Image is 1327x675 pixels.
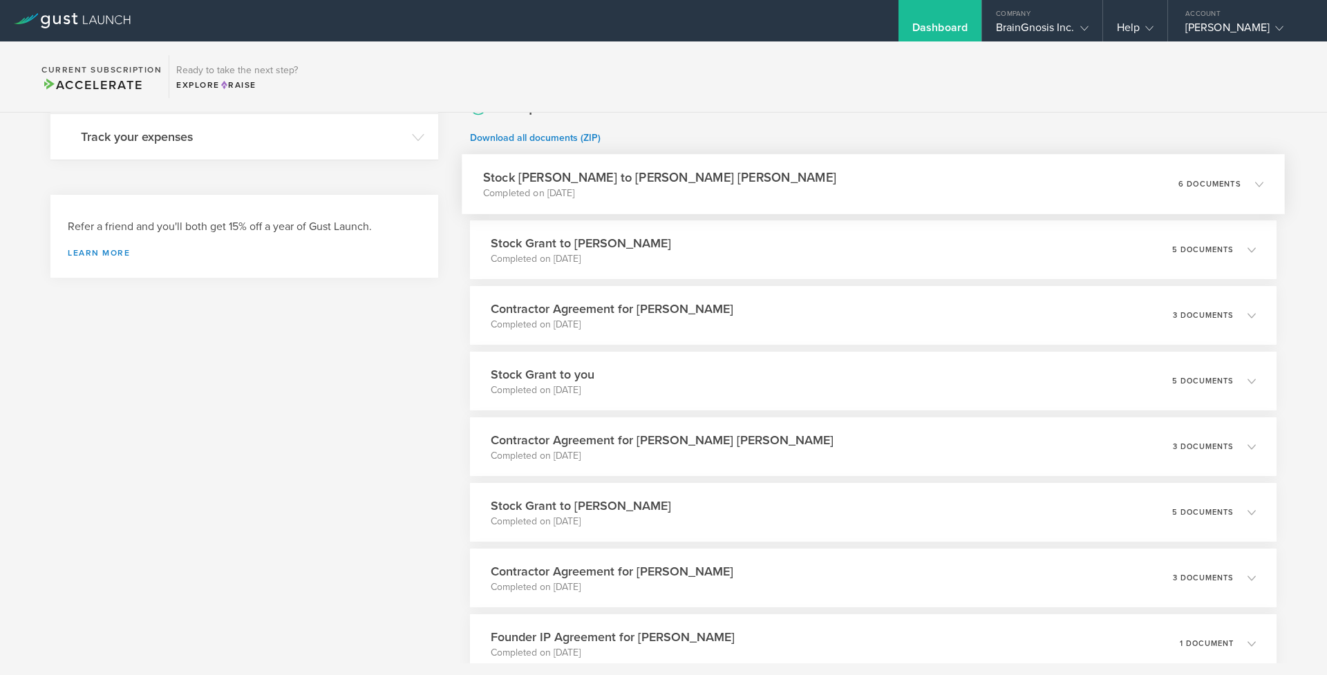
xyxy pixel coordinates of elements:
h3: Stock [PERSON_NAME] to [PERSON_NAME] [PERSON_NAME] [483,168,836,187]
span: Accelerate [41,77,142,93]
p: 5 documents [1172,377,1234,385]
p: 5 documents [1172,246,1234,254]
p: 5 documents [1172,508,1234,516]
p: Completed on [DATE] [491,252,671,266]
p: Completed on [DATE] [491,449,834,463]
h3: Stock Grant to you [491,365,594,383]
p: Completed on [DATE] [491,318,733,332]
div: Dashboard [912,21,968,41]
h3: Founder IP Agreement for [PERSON_NAME] [491,628,735,646]
p: Completed on [DATE] [491,383,594,397]
div: Ready to take the next step?ExploreRaise [169,55,305,98]
p: Completed on [DATE] [491,580,733,594]
a: Learn more [68,249,421,257]
p: Completed on [DATE] [491,515,671,529]
h3: Ready to take the next step? [176,66,298,75]
p: 3 documents [1173,574,1234,582]
h2: Current Subscription [41,66,162,74]
div: Help [1117,21,1154,41]
p: Completed on [DATE] [491,646,735,660]
iframe: Chat Widget [1258,609,1327,675]
p: Completed on [DATE] [483,187,836,200]
p: 6 documents [1178,180,1241,188]
h3: Contractor Agreement for [PERSON_NAME] [PERSON_NAME] [491,431,834,449]
span: Raise [220,80,256,90]
h3: Track your expenses [81,128,405,146]
h3: Refer a friend and you'll both get 15% off a year of Gust Launch. [68,219,421,235]
p: 1 document [1180,640,1234,647]
a: Download all documents (ZIP) [470,132,601,144]
h3: Stock Grant to [PERSON_NAME] [491,234,671,252]
p: 3 documents [1173,443,1234,450]
div: Explore [176,79,298,91]
h3: Contractor Agreement for [PERSON_NAME] [491,562,733,580]
div: BrainGnosis Inc. [996,21,1089,41]
div: [PERSON_NAME] [1185,21,1303,41]
h3: Contractor Agreement for [PERSON_NAME] [491,300,733,318]
h3: Stock Grant to [PERSON_NAME] [491,497,671,515]
p: 3 documents [1173,312,1234,319]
